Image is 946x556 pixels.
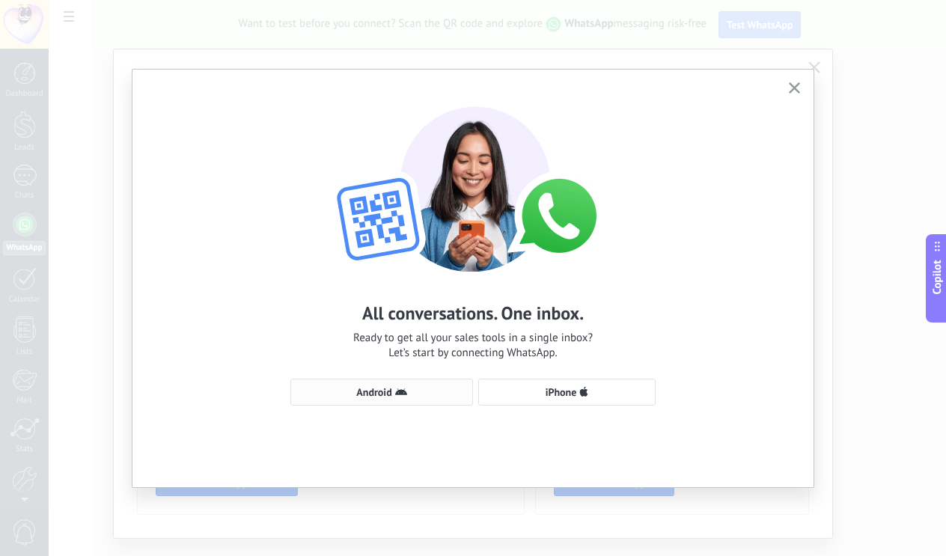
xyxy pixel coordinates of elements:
button: iPhone [478,379,656,406]
span: Copilot [930,260,945,294]
span: iPhone [546,387,577,397]
h2: All conversations. One inbox. [362,302,584,325]
button: Android [290,379,473,406]
span: Android [356,387,391,397]
img: wa-lite-select-device.png [308,92,638,272]
span: Ready to get all your sales tools in a single inbox? Let’s start by connecting WhatsApp. [353,331,593,361]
